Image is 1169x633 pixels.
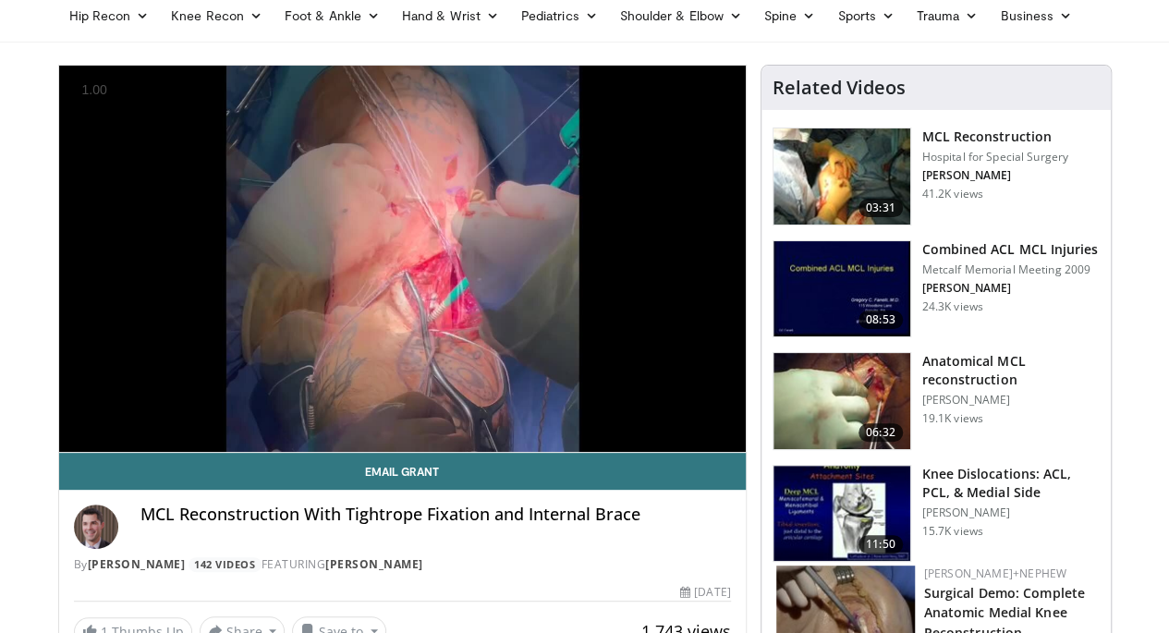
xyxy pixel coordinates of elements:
span: 06:32 [858,423,903,442]
p: [PERSON_NAME] [922,393,1100,408]
a: [PERSON_NAME] [88,556,186,572]
a: [PERSON_NAME] [325,556,423,572]
a: [PERSON_NAME]+Nephew [924,566,1066,581]
img: 641017_3.png.150x105_q85_crop-smart_upscale.jpg [773,241,910,337]
img: stuart_1_100001324_3.jpg.150x105_q85_crop-smart_upscale.jpg [773,466,910,562]
video-js: Video Player [59,66,746,453]
p: [PERSON_NAME] [922,505,1100,520]
p: [PERSON_NAME] [922,281,1099,296]
h4: Related Videos [773,77,906,99]
p: 41.2K views [922,187,983,201]
p: 24.3K views [922,299,983,314]
div: [DATE] [680,584,730,601]
h4: MCL Reconstruction With Tightrope Fixation and Internal Brace [140,505,731,525]
a: 11:50 Knee Dislocations: ACL, PCL, & Medial Side [PERSON_NAME] 15.7K views [773,465,1100,563]
a: Email Grant [59,453,746,490]
div: By FEATURING [74,556,731,573]
a: 03:31 MCL Reconstruction Hospital for Special Surgery [PERSON_NAME] 41.2K views [773,128,1100,225]
h3: Anatomical MCL reconstruction [922,352,1100,389]
p: 19.1K views [922,411,983,426]
h3: Combined ACL MCL Injuries [922,240,1099,259]
h3: Knee Dislocations: ACL, PCL, & Medial Side [922,465,1100,502]
img: Avatar [74,505,118,549]
span: 11:50 [858,535,903,554]
a: 142 Videos [189,557,262,573]
p: Metcalf Memorial Meeting 2009 [922,262,1099,277]
a: 06:32 Anatomical MCL reconstruction [PERSON_NAME] 19.1K views [773,352,1100,450]
p: 15.7K views [922,524,983,539]
h3: MCL Reconstruction [922,128,1068,146]
p: Hospital for Special Surgery [922,150,1068,164]
img: Marx_MCL_100004569_3.jpg.150x105_q85_crop-smart_upscale.jpg [773,128,910,225]
img: 623e18e9-25dc-4a09-a9c4-890ff809fced.150x105_q85_crop-smart_upscale.jpg [773,353,910,449]
a: 08:53 Combined ACL MCL Injuries Metcalf Memorial Meeting 2009 [PERSON_NAME] 24.3K views [773,240,1100,338]
p: [PERSON_NAME] [922,168,1068,183]
span: 03:31 [858,199,903,217]
span: 08:53 [858,310,903,329]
